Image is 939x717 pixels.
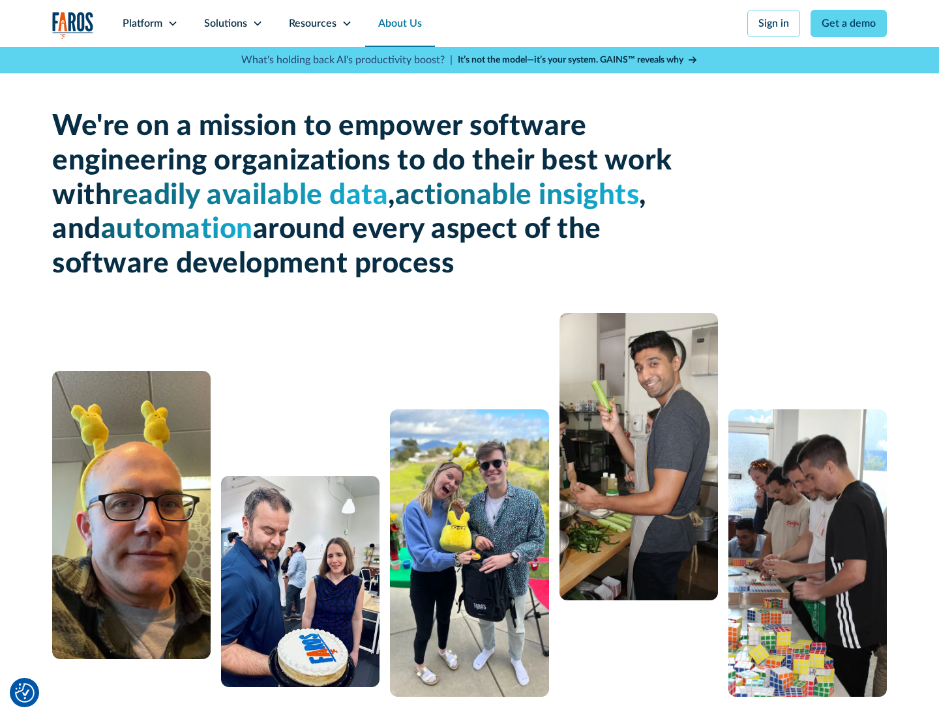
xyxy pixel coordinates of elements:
[101,215,253,244] span: automation
[458,53,698,67] a: It’s not the model—it’s your system. GAINS™ reveals why
[395,181,640,210] span: actionable insights
[52,110,678,282] h1: We're on a mission to empower software engineering organizations to do their best work with , , a...
[747,10,800,37] a: Sign in
[112,181,388,210] span: readily available data
[390,409,548,697] img: A man and a woman standing next to each other.
[204,16,247,31] div: Solutions
[15,683,35,703] button: Cookie Settings
[15,683,35,703] img: Revisit consent button
[52,12,94,38] a: home
[123,16,162,31] div: Platform
[52,371,211,659] img: A man with glasses and a bald head wearing a yellow bunny headband.
[52,12,94,38] img: Logo of the analytics and reporting company Faros.
[559,313,718,600] img: man cooking with celery
[728,409,887,697] img: 5 people constructing a puzzle from Rubik's cubes
[289,16,336,31] div: Resources
[241,52,453,68] p: What's holding back AI's productivity boost? |
[811,10,887,37] a: Get a demo
[458,55,683,65] strong: It’s not the model—it’s your system. GAINS™ reveals why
